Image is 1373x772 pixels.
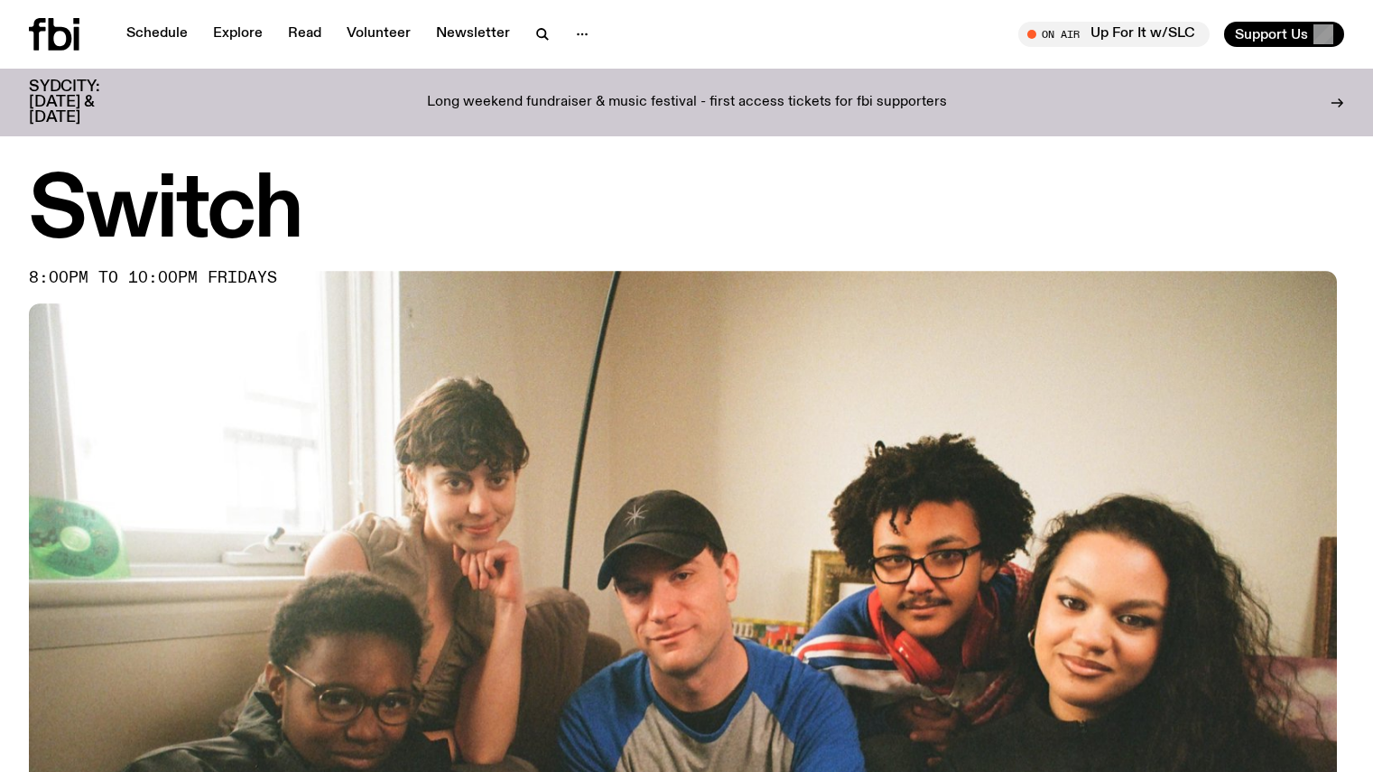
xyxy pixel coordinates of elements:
button: On AirUp For It w/SLC [1018,22,1210,47]
button: Support Us [1224,22,1344,47]
span: Support Us [1235,26,1308,42]
h3: SYDCITY: [DATE] & [DATE] [29,79,144,126]
a: Volunteer [336,22,422,47]
a: Newsletter [425,22,521,47]
a: Read [277,22,332,47]
h1: Switch [29,172,1344,253]
span: 8:00pm to 10:00pm fridays [29,271,277,285]
a: Schedule [116,22,199,47]
a: Explore [202,22,274,47]
p: Long weekend fundraiser & music festival - first access tickets for fbi supporters [427,95,947,111]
